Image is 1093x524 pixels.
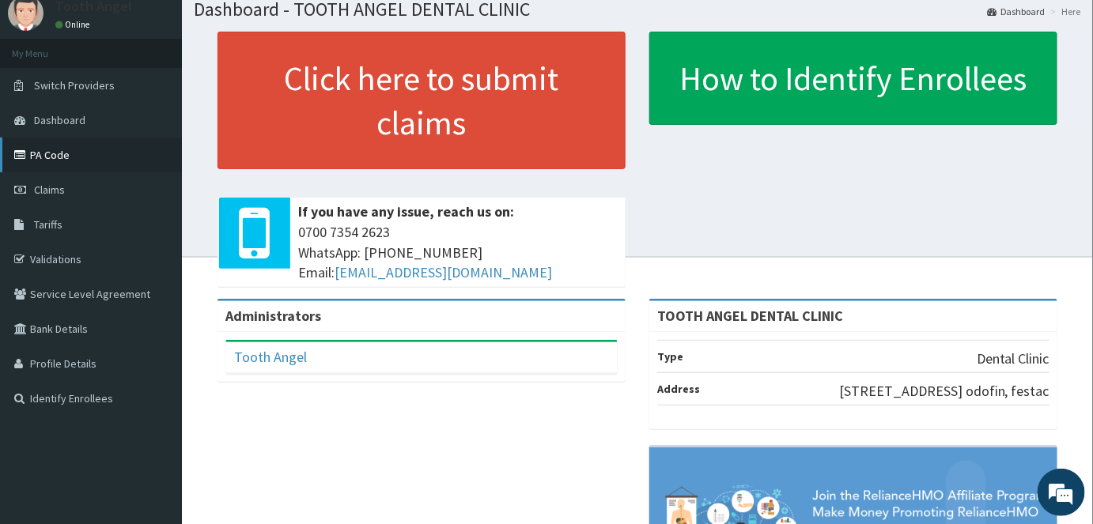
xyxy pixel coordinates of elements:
[977,349,1050,369] p: Dental Clinic
[1047,5,1081,18] li: Here
[657,349,683,364] b: Type
[34,183,65,197] span: Claims
[234,348,307,366] a: Tooth Angel
[839,381,1050,401] p: [STREET_ADDRESS] odofin, festac
[649,32,1057,125] a: How to Identify Enrollees
[987,5,1046,18] a: Dashboard
[225,307,321,325] b: Administrators
[335,263,552,281] a: [EMAIL_ADDRESS][DOMAIN_NAME]
[34,217,62,232] span: Tariffs
[298,222,618,283] span: 0700 7354 2623 WhatsApp: [PHONE_NUMBER] Email:
[657,307,843,325] strong: TOOTH ANGEL DENTAL CLINIC
[217,32,626,169] a: Click here to submit claims
[34,78,115,92] span: Switch Providers
[298,202,514,221] b: If you have any issue, reach us on:
[34,113,85,127] span: Dashboard
[657,382,700,396] b: Address
[55,19,93,30] a: Online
